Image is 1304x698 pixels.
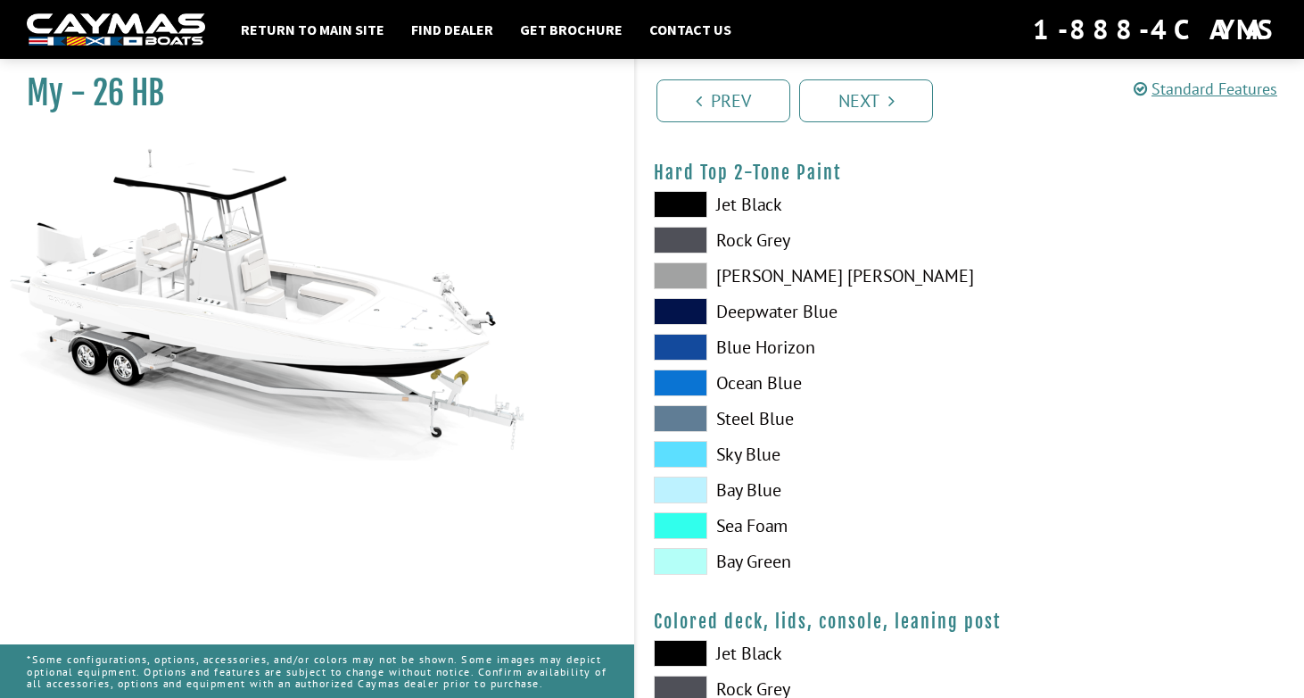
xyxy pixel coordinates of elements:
[654,191,953,218] label: Jet Black
[27,644,607,698] p: *Some configurations, options, accessories, and/or colors may not be shown. Some images may depic...
[654,298,953,325] label: Deepwater Blue
[652,77,1304,122] ul: Pagination
[27,13,205,46] img: white-logo-c9c8dbefe5ff5ceceb0f0178aa75bf4bb51f6bca0971e226c86eb53dfe498488.png
[232,18,393,41] a: Return to main site
[654,405,953,432] label: Steel Blue
[640,18,740,41] a: Contact Us
[654,334,953,361] label: Blue Horizon
[1134,79,1277,99] a: Standard Features
[799,79,933,122] a: Next
[656,79,790,122] a: Prev
[654,227,953,253] label: Rock Grey
[654,441,953,468] label: Sky Blue
[654,262,953,289] label: [PERSON_NAME] [PERSON_NAME]
[654,512,953,539] label: Sea Foam
[654,370,953,396] label: Ocean Blue
[654,548,953,575] label: Bay Green
[511,18,631,41] a: Get Brochure
[402,18,502,41] a: Find Dealer
[654,611,1286,633] h4: Colored deck, lids, console, leaning post
[654,640,953,667] label: Jet Black
[27,73,590,113] h1: My - 26 HB
[654,477,953,503] label: Bay Blue
[1033,10,1277,49] div: 1-888-4CAYMAS
[654,162,1286,184] h4: Hard Top 2-Tone Paint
